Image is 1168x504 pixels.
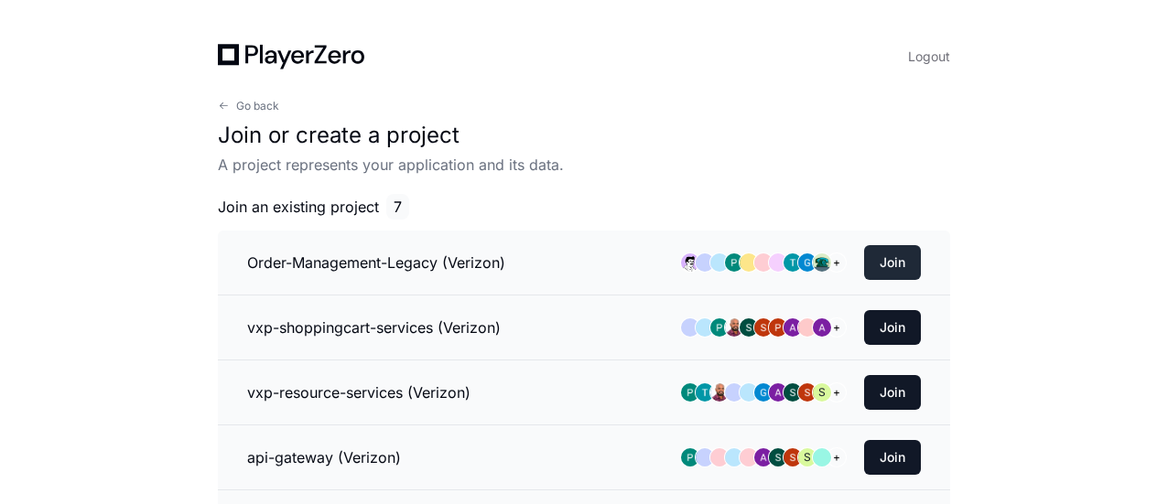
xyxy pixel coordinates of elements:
div: + [827,318,846,337]
img: avatar [681,253,699,272]
img: ACg8ocLL3vXvdba5S5V7nChXuiKYjYAj5GQFF3QGVBb6etwgLiZA=s96-c [725,253,743,272]
h3: vxp-resource-services (Verizon) [247,381,470,403]
div: + [827,383,846,402]
p: A project represents your application and its data. [218,154,950,176]
img: ACg8ocL-P3SnoSMinE6cJ4KuvimZdrZkjavFcOgZl8SznIp-YIbKyw=s96-c [784,253,802,272]
div: + [827,253,846,272]
h3: api-gateway (Verizon) [247,446,401,468]
img: ACg8ocJAcLg99A07DI0Bjb7YTZ7lO98p9p7gxWo-JnGaDHMkGyQblA=s96-c [769,318,787,337]
img: ACg8ocLgD4B0PbMnFCRezSs6CxZErLn06tF4Svvl2GU3TFAxQEAh9w=s96-c [754,383,773,402]
button: Join [864,375,921,410]
button: Join [864,245,921,280]
span: Go back [236,99,279,113]
img: ACg8ocLg2_KGMaESmVdPJoxlc_7O_UeM10l1C5GIc0P9QNRQFTV7=s96-c [798,383,817,402]
img: ACg8ocJJ9wOaTkeMauVrev4VLW_8tKmEluUeKNxptGL4V32TKRkCPQ=s96-c [769,448,787,466]
img: ACg8ocLg2_KGMaESmVdPJoxlc_7O_UeM10l1C5GIc0P9QNRQFTV7=s96-c [784,448,802,466]
h3: Order-Management-Legacy (Verizon) [247,252,505,273]
img: ACg8ocINDQjNUSac2Yh0mY4GNFS3ez9wXnmLlDxuodPe7RxCtcn5aSFw=s96-c [813,253,831,272]
img: ACg8ocIWiwAYXQEMfgzNsNWLWq1AaxNeuCMHp8ygpDFVvfhipp8BYw=s96-c [813,318,831,337]
span: 7 [386,194,409,220]
button: Join [864,310,921,345]
h1: S [818,385,826,400]
img: ACg8ocL-P3SnoSMinE6cJ4KuvimZdrZkjavFcOgZl8SznIp-YIbKyw=s96-c [696,383,714,402]
button: Join [864,440,921,475]
img: ACg8ocLL3vXvdba5S5V7nChXuiKYjYAj5GQFF3QGVBb6etwgLiZA=s96-c [681,448,699,466]
img: ACg8ocJJ9wOaTkeMauVrev4VLW_8tKmEluUeKNxptGL4V32TKRkCPQ=s96-c [784,383,802,402]
button: Go back [218,99,279,113]
img: ACg8ocIpWYaV2uWFLDfsvApOy6-lY0d_Qcq218dZjDbEexeynHUXZQ=s96-c [710,383,729,402]
img: ACg8ocJJ9wOaTkeMauVrev4VLW_8tKmEluUeKNxptGL4V32TKRkCPQ=s96-c [740,318,758,337]
img: ACg8ocLL3vXvdba5S5V7nChXuiKYjYAj5GQFF3QGVBb6etwgLiZA=s96-c [681,383,699,402]
img: ACg8ocLgD4B0PbMnFCRezSs6CxZErLn06tF4Svvl2GU3TFAxQEAh9w=s96-c [798,253,817,272]
h3: vxp-shoppingcart-services (Verizon) [247,316,501,338]
img: ACg8ocIpWYaV2uWFLDfsvApOy6-lY0d_Qcq218dZjDbEexeynHUXZQ=s96-c [725,318,743,337]
img: ACg8ocICPzw3TCJpbvP5oqTUw-OeQ5tPEuPuFHVtyaCnfaAagCbpGQ=s96-c [754,448,773,466]
h1: Join or create a project [218,121,950,150]
img: ACg8ocICPzw3TCJpbvP5oqTUw-OeQ5tPEuPuFHVtyaCnfaAagCbpGQ=s96-c [769,383,787,402]
img: ACg8ocLg2_KGMaESmVdPJoxlc_7O_UeM10l1C5GIc0P9QNRQFTV7=s96-c [754,318,773,337]
div: + [827,448,846,466]
button: Logout [908,44,950,70]
img: ACg8ocLL3vXvdba5S5V7nChXuiKYjYAj5GQFF3QGVBb6etwgLiZA=s96-c [710,318,729,337]
h1: S [804,450,811,465]
span: Join an existing project [218,196,379,218]
img: ACg8ocICPzw3TCJpbvP5oqTUw-OeQ5tPEuPuFHVtyaCnfaAagCbpGQ=s96-c [784,318,802,337]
